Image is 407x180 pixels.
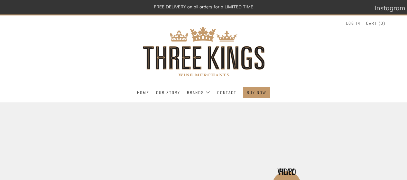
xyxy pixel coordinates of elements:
span: Play video [277,166,296,177]
span: 0 [381,21,384,26]
a: Contact [217,88,236,98]
a: BUY NOW [247,88,266,98]
a: Home [137,88,149,98]
a: Log in [346,18,360,29]
img: three kings wine merchants [139,15,268,87]
a: Our Story [156,88,180,98]
a: Instagram [375,2,405,14]
a: Brands [187,88,210,98]
span: Instagram [375,4,405,12]
a: Cart (0) [366,18,385,29]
